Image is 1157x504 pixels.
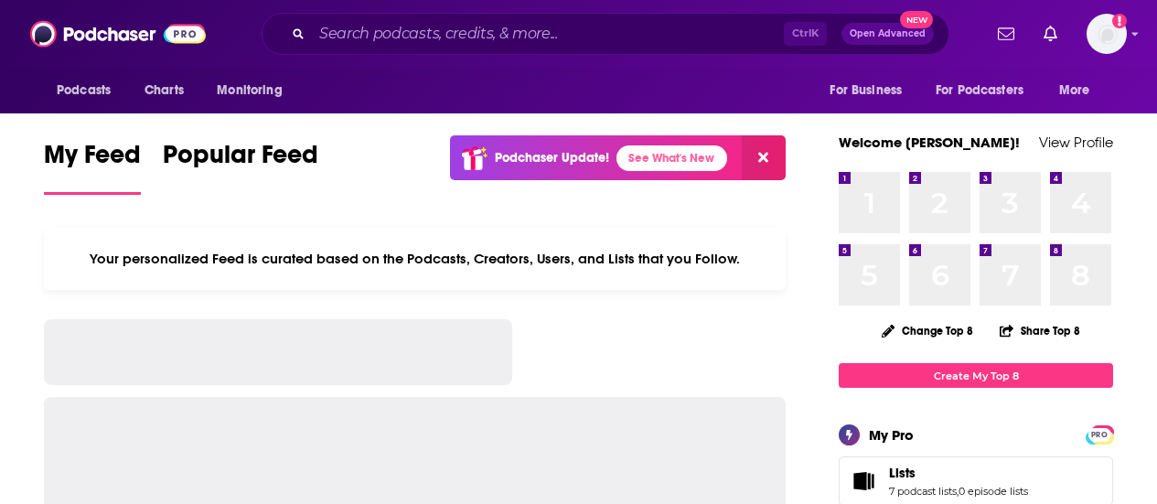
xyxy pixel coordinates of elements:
span: Monitoring [217,78,282,103]
span: More [1059,78,1090,103]
a: Welcome [PERSON_NAME]! [839,134,1020,151]
img: User Profile [1087,14,1127,54]
a: View Profile [1039,134,1113,151]
button: open menu [924,73,1050,108]
a: My Feed [44,139,141,195]
span: New [900,11,933,28]
span: For Podcasters [936,78,1023,103]
a: See What's New [616,145,727,171]
a: PRO [1088,427,1110,441]
img: Podchaser - Follow, Share and Rate Podcasts [30,16,206,51]
span: Podcasts [57,78,111,103]
a: Lists [845,468,882,494]
span: Popular Feed [163,139,318,181]
a: Show notifications dropdown [991,18,1022,49]
span: Charts [145,78,184,103]
span: For Business [830,78,902,103]
a: Popular Feed [163,139,318,195]
button: open menu [44,73,134,108]
div: Your personalized Feed is curated based on the Podcasts, Creators, Users, and Lists that you Follow. [44,228,786,290]
span: Open Advanced [850,29,926,38]
button: open menu [817,73,925,108]
span: Lists [889,465,916,481]
button: Change Top 8 [871,319,984,342]
button: open menu [1046,73,1113,108]
a: 7 podcast lists [889,485,957,498]
div: Search podcasts, credits, & more... [262,13,949,55]
button: Show profile menu [1087,14,1127,54]
span: PRO [1088,428,1110,442]
a: Show notifications dropdown [1036,18,1065,49]
span: My Feed [44,139,141,181]
div: My Pro [869,426,914,444]
input: Search podcasts, credits, & more... [312,19,784,48]
a: Lists [889,465,1028,481]
svg: Add a profile image [1112,14,1127,28]
a: 0 episode lists [959,485,1028,498]
span: Logged in as sierra.swanson [1087,14,1127,54]
a: Create My Top 8 [839,363,1113,388]
button: Share Top 8 [999,313,1081,349]
span: , [957,485,959,498]
span: Ctrl K [784,22,827,46]
button: open menu [204,73,305,108]
p: Podchaser Update! [495,150,609,166]
a: Charts [133,73,195,108]
button: Open AdvancedNew [841,23,934,45]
